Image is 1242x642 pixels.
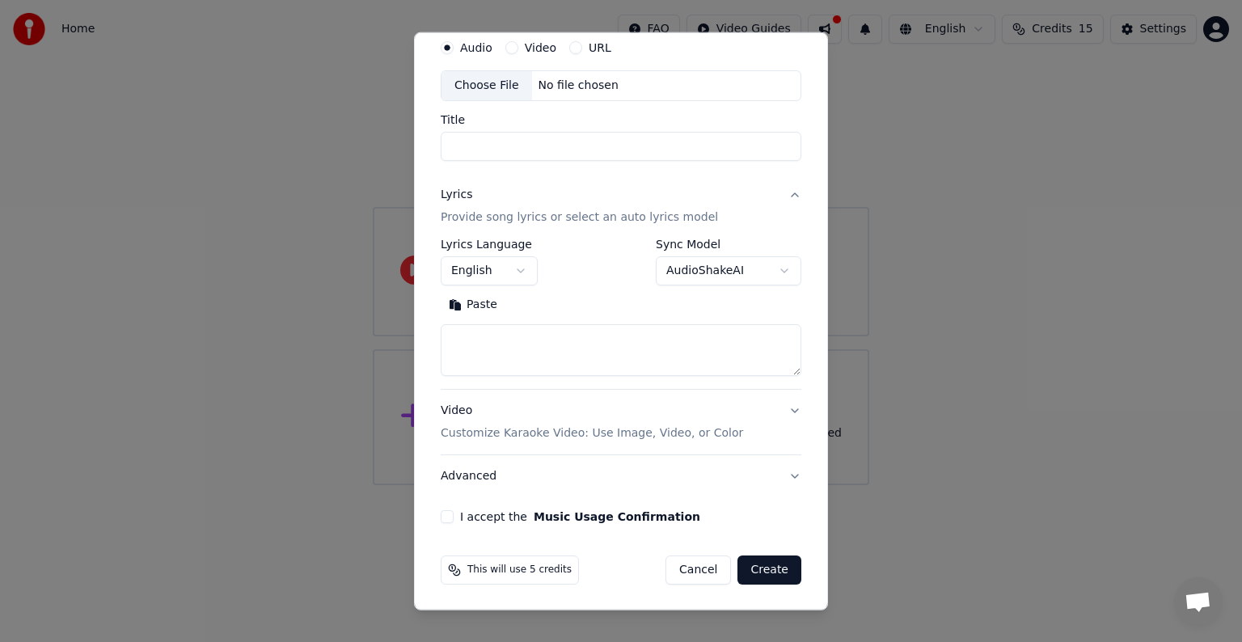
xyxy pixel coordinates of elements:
button: Paste [441,292,505,318]
button: Create [737,555,801,585]
label: URL [589,42,611,53]
button: I accept the [534,511,700,522]
label: Lyrics Language [441,239,538,250]
p: Provide song lyrics or select an auto lyrics model [441,209,718,226]
div: LyricsProvide song lyrics or select an auto lyrics model [441,239,801,389]
div: Video [441,403,743,441]
label: I accept the [460,511,700,522]
div: No file chosen [532,78,625,94]
label: Sync Model [656,239,801,250]
span: This will use 5 credits [467,564,572,577]
label: Audio [460,42,492,53]
label: Title [441,114,801,125]
div: Lyrics [441,187,472,203]
div: Choose File [441,71,532,100]
label: Video [525,42,556,53]
button: VideoCustomize Karaoke Video: Use Image, Video, or Color [441,390,801,454]
button: Advanced [441,455,801,497]
p: Customize Karaoke Video: Use Image, Video, or Color [441,425,743,441]
button: Cancel [665,555,731,585]
button: LyricsProvide song lyrics or select an auto lyrics model [441,174,801,239]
